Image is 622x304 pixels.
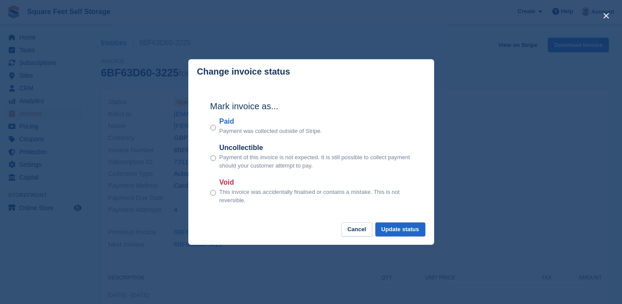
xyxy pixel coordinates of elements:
label: Uncollectible [219,143,412,153]
h2: Mark invoice as... [210,100,412,113]
p: This invoice was accidentally finalised or contains a mistake. This is not reversible. [219,188,412,205]
label: Void [219,177,412,188]
button: Cancel [341,222,372,237]
p: Change invoice status [197,67,290,77]
p: Payment was collected outside of Stripe. [219,127,322,136]
button: Update status [375,222,425,237]
label: Paid [219,116,322,127]
button: close [599,9,613,23]
p: Payment of this invoice is not expected. It is still possible to collect payment should your cust... [219,153,412,170]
